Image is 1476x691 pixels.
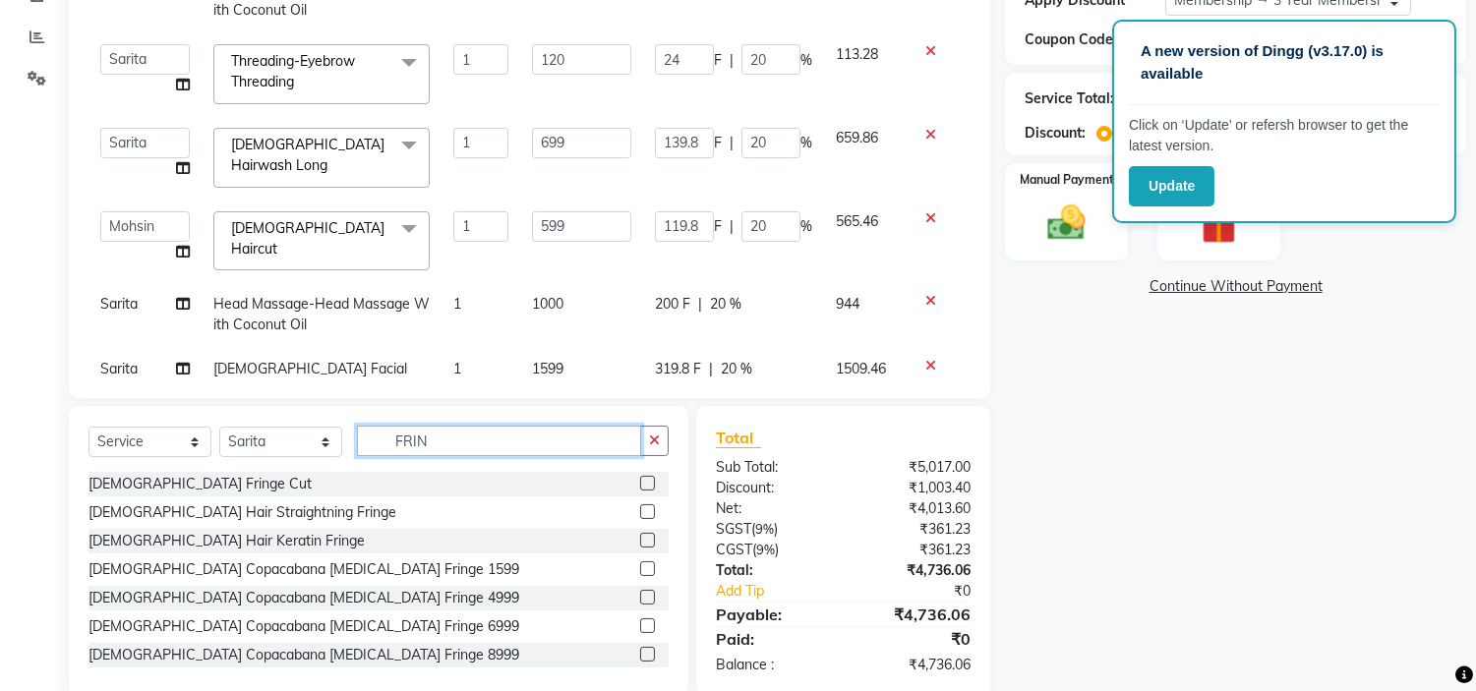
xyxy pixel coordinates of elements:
[721,359,752,379] span: 20 %
[655,359,701,379] span: 319.8 F
[836,360,886,377] span: 1509.46
[716,428,761,448] span: Total
[701,603,844,626] div: Payable:
[1020,171,1114,189] label: Manual Payment
[213,360,407,377] span: [DEMOGRAPHIC_DATA] Facial
[800,50,812,71] span: %
[844,560,986,581] div: ₹4,736.06
[714,216,722,237] span: F
[1035,201,1097,245] img: _cash.svg
[844,603,986,626] div: ₹4,736.06
[1025,88,1114,109] div: Service Total:
[756,542,775,557] span: 9%
[701,478,844,498] div: Discount:
[844,655,986,675] div: ₹4,736.06
[701,457,844,478] div: Sub Total:
[701,519,844,540] div: ( )
[844,457,986,478] div: ₹5,017.00
[89,588,519,608] div: [DEMOGRAPHIC_DATA] Copacabana [MEDICAL_DATA] Fringe 4999
[716,541,752,558] span: CGST
[844,627,986,651] div: ₹0
[836,212,878,230] span: 565.46
[800,216,812,237] span: %
[231,219,384,258] span: [DEMOGRAPHIC_DATA] Haircut
[710,294,741,315] span: 20 %
[1129,166,1214,206] button: Update
[701,655,844,675] div: Balance :
[730,50,734,71] span: |
[844,540,986,560] div: ₹361.23
[89,616,519,637] div: [DEMOGRAPHIC_DATA] Copacabana [MEDICAL_DATA] Fringe 6999
[100,360,138,377] span: Sarita
[655,294,690,315] span: 200 F
[800,133,812,153] span: %
[532,360,563,377] span: 1599
[730,133,734,153] span: |
[701,498,844,519] div: Net:
[836,45,878,63] span: 113.28
[836,295,859,313] span: 944
[231,52,355,90] span: Threading-Eyebrow Threading
[89,474,312,494] div: [DEMOGRAPHIC_DATA] Fringe Cut
[836,129,878,146] span: 659.86
[1129,115,1440,156] p: Click on ‘Update’ or refersh browser to get the latest version.
[294,73,303,90] a: x
[89,502,396,523] div: [DEMOGRAPHIC_DATA] Hair Straightning Fringe
[844,478,986,498] div: ₹1,003.40
[277,240,286,258] a: x
[755,521,774,537] span: 9%
[100,295,138,313] span: Sarita
[1009,276,1462,297] a: Continue Without Payment
[867,581,986,602] div: ₹0
[453,295,461,313] span: 1
[701,560,844,581] div: Total:
[701,540,844,560] div: ( )
[844,498,986,519] div: ₹4,013.60
[701,581,867,602] a: Add Tip
[1025,29,1165,50] div: Coupon Code
[532,295,563,313] span: 1000
[1188,201,1250,249] img: _gift.svg
[844,519,986,540] div: ₹361.23
[327,156,336,174] a: x
[701,627,844,651] div: Paid:
[698,294,702,315] span: |
[714,133,722,153] span: F
[231,136,384,174] span: [DEMOGRAPHIC_DATA] Hairwash Long
[1025,123,1086,144] div: Discount:
[89,559,519,580] div: [DEMOGRAPHIC_DATA] Copacabana [MEDICAL_DATA] Fringe 1599
[714,50,722,71] span: F
[1141,40,1428,85] p: A new version of Dingg (v3.17.0) is available
[213,295,430,333] span: Head Massage-Head Massage With Coconut Oil
[357,426,641,456] input: Search or Scan
[453,360,461,377] span: 1
[730,216,734,237] span: |
[709,359,713,379] span: |
[89,645,519,665] div: [DEMOGRAPHIC_DATA] Copacabana [MEDICAL_DATA] Fringe 8999
[89,531,365,551] div: [DEMOGRAPHIC_DATA] Hair Keratin Fringe
[716,520,751,538] span: SGST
